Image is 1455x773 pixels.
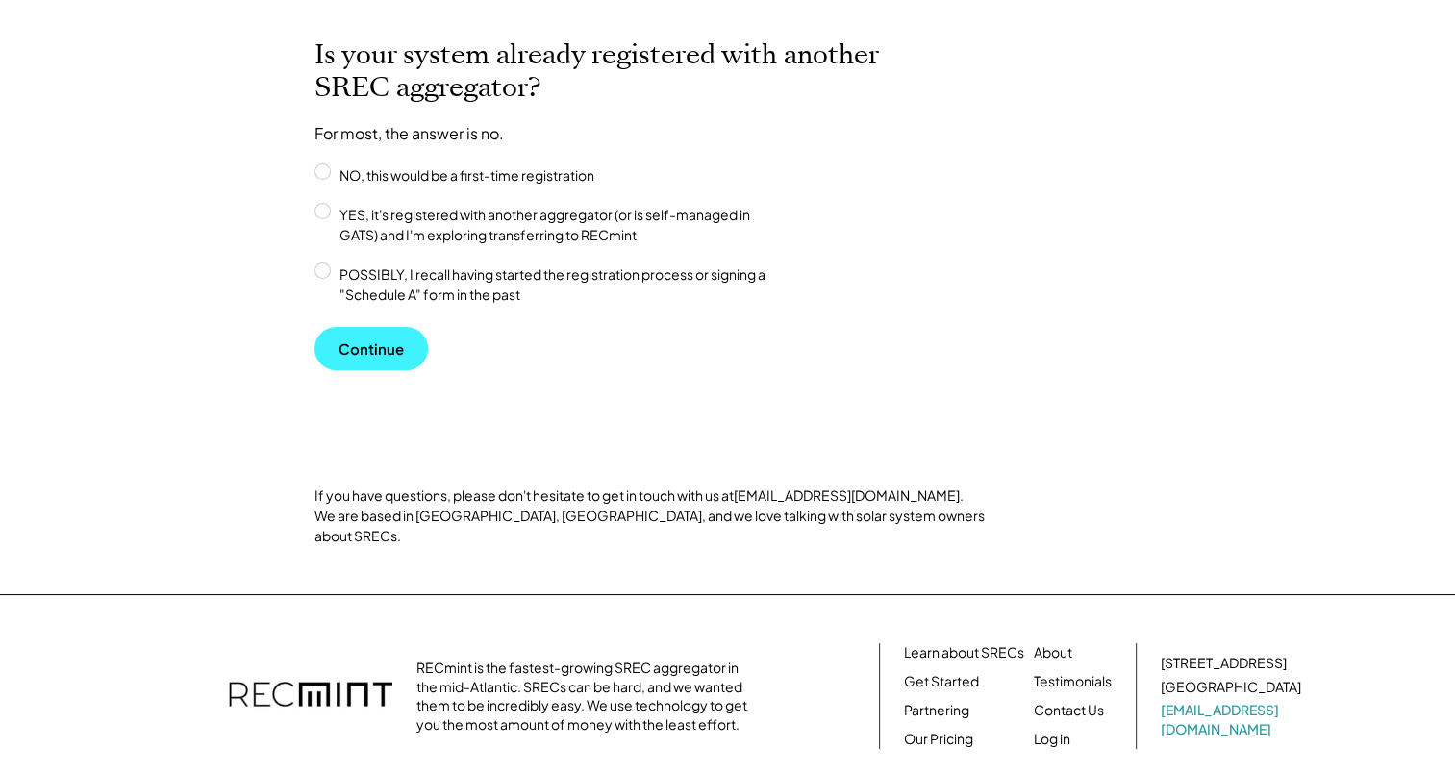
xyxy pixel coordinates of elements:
label: POSSIBLY, I recall having started the registration process or signing a "Schedule A" form in the ... [334,264,795,305]
a: [EMAIL_ADDRESS][DOMAIN_NAME] [1161,701,1305,738]
div: RECmint is the fastest-growing SREC aggregator in the mid-Atlantic. SRECs can be hard, and we wan... [416,659,758,734]
div: [GEOGRAPHIC_DATA] [1161,678,1301,697]
a: Learn about SRECs [904,643,1024,662]
a: Get Started [904,672,979,691]
a: Contact Us [1034,701,1104,720]
a: Partnering [904,701,969,720]
button: Continue [314,327,428,370]
a: Testimonials [1034,672,1112,691]
div: If you have questions, please don't hesitate to get in touch with us at . We are based in [GEOGRA... [314,486,988,546]
a: [EMAIL_ADDRESS][DOMAIN_NAME] [734,486,960,504]
a: Log in [1034,730,1070,749]
div: [STREET_ADDRESS] [1161,654,1287,673]
label: NO, this would be a first-time registration [334,165,795,186]
a: Our Pricing [904,730,973,749]
a: About [1034,643,1072,662]
label: YES, it's registered with another aggregator (or is self-managed in GATS) and I'm exploring trans... [334,205,795,245]
img: recmint-logotype%403x.png [229,662,392,730]
h2: Is your system already registered with another SREC aggregator? [314,39,891,105]
div: For most, the answer is no. [314,124,504,144]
